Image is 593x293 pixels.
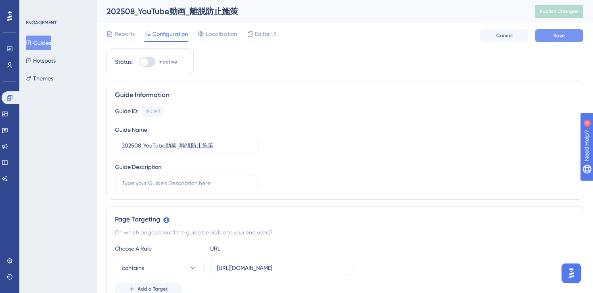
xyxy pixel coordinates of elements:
span: Editor [255,29,270,39]
button: Publish Changes [535,5,583,18]
button: Cancel [480,29,528,42]
span: Need Help? [19,2,50,12]
input: Type your Guide’s Description here [122,179,252,188]
div: 202508_YouTube動画_離脱防止施策 [106,6,515,17]
div: Guide Description [115,162,161,172]
div: URL [210,244,299,253]
div: Status: [115,57,133,67]
button: Save [535,29,583,42]
span: Publish Changes [540,8,578,15]
span: Save [553,32,565,39]
span: Add a Target [138,286,168,292]
div: Guide Information [115,90,575,100]
span: Localization [206,29,237,39]
span: Reports [115,29,135,39]
button: contains [115,260,204,276]
button: Hotspots [26,53,56,68]
button: Themes [26,71,53,86]
span: Inactive [159,59,177,65]
iframe: UserGuiding AI Assistant Launcher [559,261,583,285]
div: Choose A Rule [115,244,204,253]
div: On which pages should the guide be visible to your end users? [115,228,575,237]
div: Guide ID: [115,106,138,117]
input: yourwebsite.com/path [217,263,347,272]
input: Type your Guide’s Name here [122,141,252,150]
div: Guide Name [115,125,147,135]
span: contains [122,263,144,273]
div: ENGAGEMENT [26,19,56,26]
div: 4 [56,4,58,11]
button: Guides [26,36,51,50]
span: Configuration [152,29,188,39]
div: 150283 [145,108,160,115]
span: Cancel [496,32,513,39]
div: Page Targeting [115,215,575,224]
